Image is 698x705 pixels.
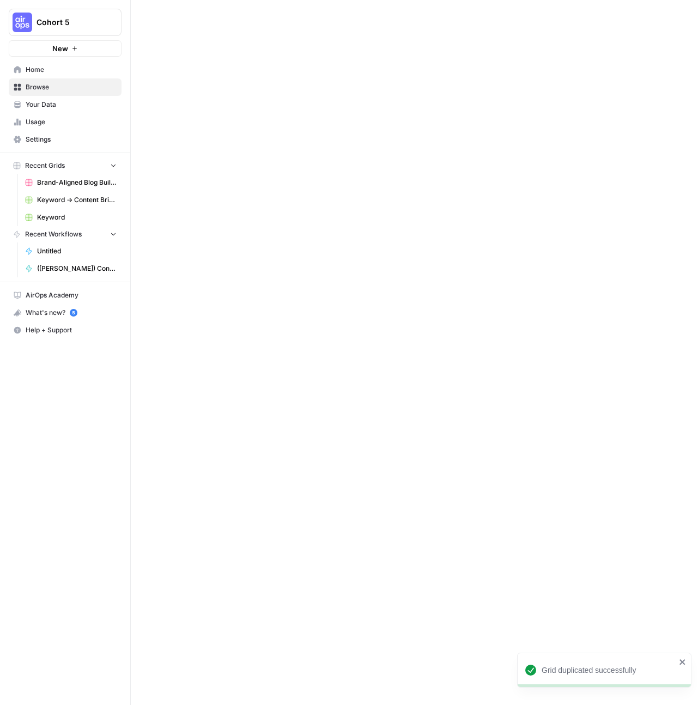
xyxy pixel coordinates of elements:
[26,135,117,144] span: Settings
[37,178,117,187] span: Brand-Aligned Blog Builder ([PERSON_NAME])
[37,246,117,256] span: Untitled
[26,325,117,335] span: Help + Support
[9,304,122,321] button: What's new? 5
[9,321,122,339] button: Help + Support
[52,43,68,54] span: New
[25,229,82,239] span: Recent Workflows
[26,82,117,92] span: Browse
[37,17,102,28] span: Cohort 5
[20,174,122,191] a: Brand-Aligned Blog Builder ([PERSON_NAME])
[20,209,122,226] a: Keyword
[9,78,122,96] a: Browse
[9,40,122,57] button: New
[9,226,122,242] button: Recent Workflows
[9,305,121,321] div: What's new?
[9,131,122,148] a: Settings
[9,287,122,304] a: AirOps Academy
[26,65,117,75] span: Home
[13,13,32,32] img: Cohort 5 Logo
[37,212,117,222] span: Keyword
[9,96,122,113] a: Your Data
[20,260,122,277] a: ([PERSON_NAME]) Content Refresh - Competitive Gap Analysis
[25,161,65,171] span: Recent Grids
[26,290,117,300] span: AirOps Academy
[9,113,122,131] a: Usage
[26,117,117,127] span: Usage
[542,665,676,676] div: Grid duplicated successfully
[679,658,687,666] button: close
[9,61,122,78] a: Home
[72,310,75,315] text: 5
[37,264,117,274] span: ([PERSON_NAME]) Content Refresh - Competitive Gap Analysis
[70,309,77,317] a: 5
[37,195,117,205] span: Keyword -> Content Brief -> Article ([PERSON_NAME])
[20,242,122,260] a: Untitled
[20,191,122,209] a: Keyword -> Content Brief -> Article ([PERSON_NAME])
[9,157,122,174] button: Recent Grids
[9,9,122,36] button: Workspace: Cohort 5
[26,100,117,110] span: Your Data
